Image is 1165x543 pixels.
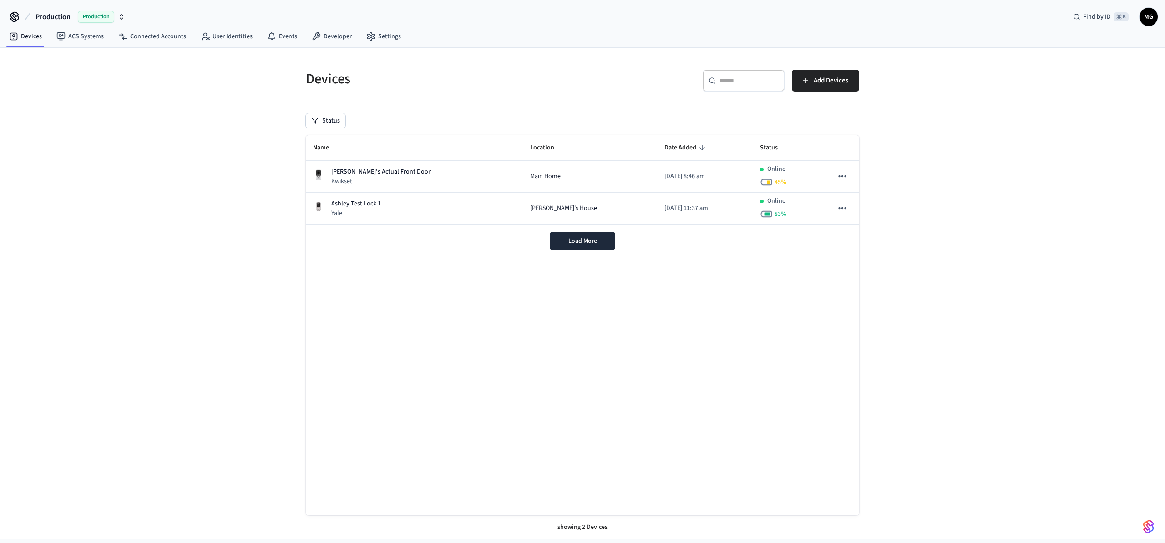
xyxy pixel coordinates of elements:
span: Date Added [664,141,708,155]
img: Yale Assure Touchscreen Wifi Smart Lock, Satin Nickel, Front [313,201,324,212]
button: Add Devices [792,70,859,92]
div: Find by ID⌘ K [1066,9,1136,25]
span: Location [530,141,566,155]
div: showing 2 Devices [306,515,859,539]
a: Settings [359,28,408,45]
img: Kwikset Halo Touchscreen Wifi Enabled Smart Lock, Polished Chrome, Front [313,169,324,180]
span: MG [1140,9,1157,25]
p: Yale [331,209,381,218]
span: 83 % [775,210,786,219]
span: Find by ID [1083,12,1111,21]
h5: Devices [306,70,577,88]
a: Events [260,28,304,45]
img: SeamLogoGradient.69752ec5.svg [1143,519,1154,534]
a: Developer [304,28,359,45]
button: Load More [550,232,615,250]
span: Load More [568,236,597,246]
a: User Identities [193,28,260,45]
span: [PERSON_NAME]'s House [530,204,597,213]
p: [DATE] 8:46 am [664,172,746,181]
p: [PERSON_NAME]'s Actual Front Door [331,167,431,177]
button: MG [1140,8,1158,26]
p: Kwikset [331,177,431,186]
p: Ashley Test Lock 1 [331,199,381,209]
span: ⌘ K [1114,12,1129,21]
span: Production [35,11,71,22]
table: sticky table [306,135,859,225]
span: Status [760,141,790,155]
p: [DATE] 11:37 am [664,204,746,213]
a: Connected Accounts [111,28,193,45]
p: Online [767,164,785,174]
button: Status [306,113,345,128]
span: Add Devices [814,75,848,87]
p: Online [767,196,785,206]
a: ACS Systems [49,28,111,45]
span: Main Home [530,172,561,181]
span: Production [78,11,114,23]
span: 45 % [775,178,786,187]
a: Devices [2,28,49,45]
span: Name [313,141,341,155]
